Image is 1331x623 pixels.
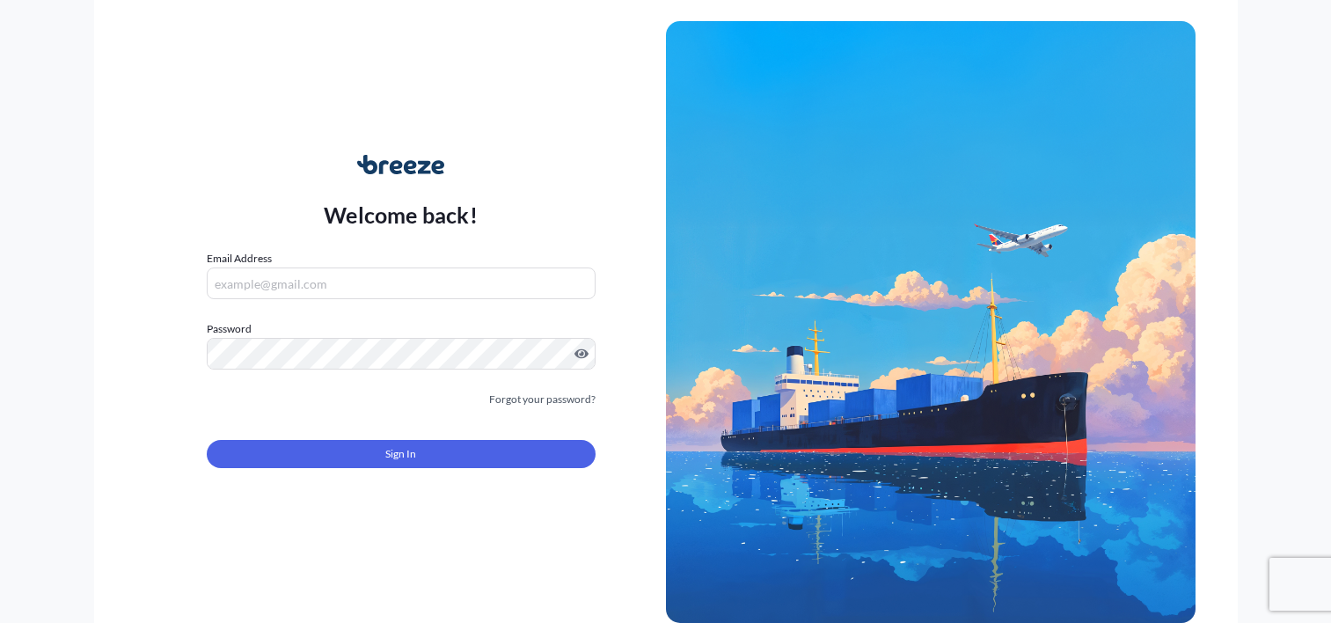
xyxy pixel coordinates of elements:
button: Sign In [207,440,596,468]
p: Welcome back! [324,201,478,229]
button: Show password [574,347,589,361]
img: Ship illustration [666,21,1196,623]
label: Email Address [207,250,272,268]
label: Password [207,320,596,338]
a: Forgot your password? [489,391,596,408]
span: Sign In [385,445,416,463]
input: example@gmail.com [207,268,596,299]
